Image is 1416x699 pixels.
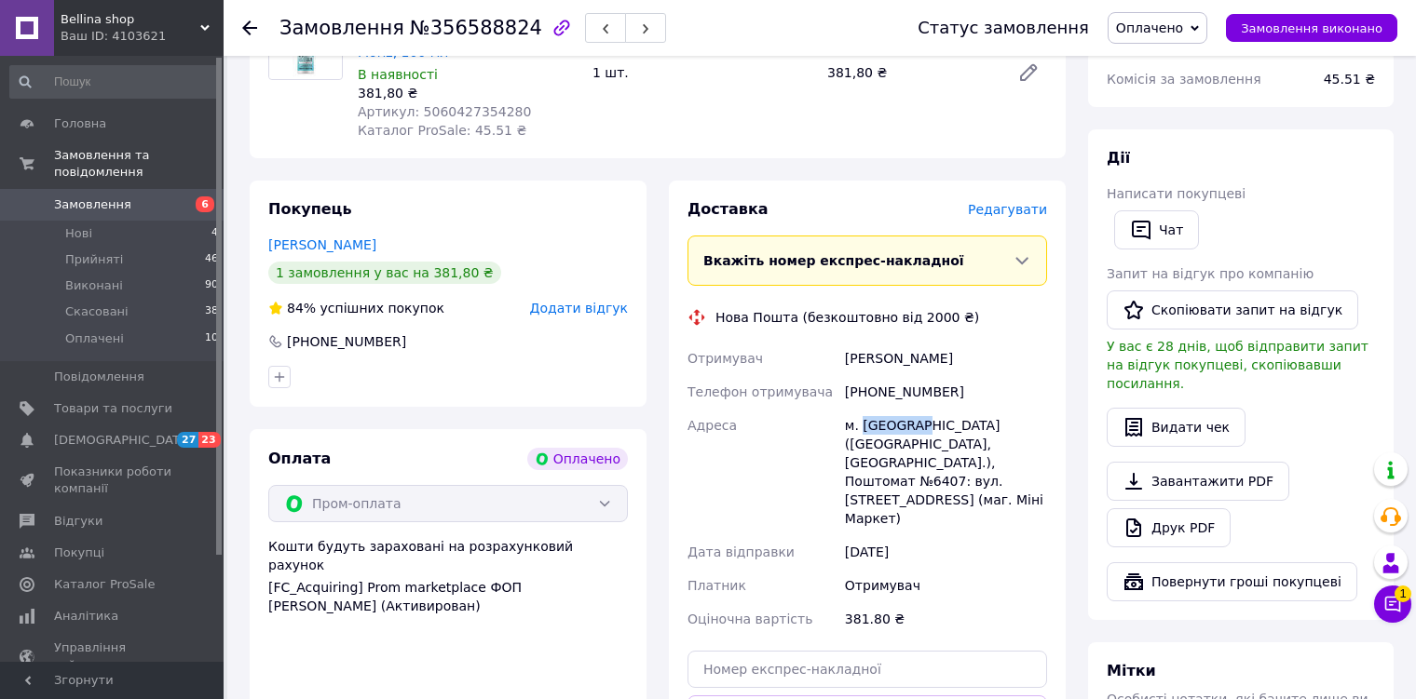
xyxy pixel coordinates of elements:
[205,330,218,347] span: 10
[1324,72,1375,87] span: 45.51 ₴
[820,60,1002,86] div: 381,80 ₴
[530,301,628,316] span: Додати відгук
[1107,149,1130,167] span: Дії
[1107,662,1156,679] span: Мітки
[268,450,331,467] span: Оплата
[841,375,1051,409] div: [PHONE_NUMBER]
[1107,266,1314,281] span: Запит на відгук про компанію
[205,251,218,268] span: 46
[841,342,1051,375] div: [PERSON_NAME]
[358,67,438,82] span: В наявності
[196,196,214,212] span: 6
[841,535,1051,569] div: [DATE]
[358,84,578,102] div: 381,80 ₴
[1010,54,1047,91] a: Редагувати
[688,544,795,559] span: Дата відправки
[54,608,118,625] span: Аналітика
[54,544,104,561] span: Покупці
[358,104,531,119] span: Артикул: 5060427354280
[1107,290,1358,329] button: Скопіювати запит на відгук
[61,28,224,45] div: Ваш ID: 4103621
[688,351,763,366] span: Отримувач
[1114,210,1199,249] button: Чат
[54,147,224,181] span: Замовлення та повідомлення
[54,196,131,213] span: Замовлення
[54,400,172,417] span: Товари та послуги
[841,569,1051,602] div: Отримувач
[242,19,257,37] div: Повернутися назад
[1107,339,1368,391] span: У вас є 28 днів, щоб відправити запит на відгук покупцеві, скопіювавши посилання.
[205,277,218,294] span: 90
[1107,408,1246,447] button: Видати чек
[1226,14,1397,42] button: Замовлення виконано
[841,602,1051,636] div: 381.80 ₴
[198,432,220,448] span: 23
[1107,562,1357,601] button: Повернути гроші покупцеві
[1107,462,1289,501] a: Завантажити PDF
[688,384,833,399] span: Телефон отримувача
[287,301,316,316] span: 84%
[211,225,218,242] span: 4
[268,299,444,317] div: успішних покупок
[527,448,628,470] div: Оплачено
[54,432,192,449] span: [DEMOGRAPHIC_DATA]
[54,513,102,530] span: Відгуки
[1107,186,1246,201] span: Написати покупцеві
[358,123,526,138] span: Каталог ProSale: 45.51 ₴
[1241,21,1382,35] span: Замовлення виконано
[268,537,628,615] div: Кошти будуть зараховані на розрахунковий рахунок
[268,578,628,615] div: [FC_Acquiring] Prom marketplace ФОП [PERSON_NAME] (Активирован)
[1116,20,1183,35] span: Оплачено
[688,612,812,626] span: Оціночна вартість
[268,262,501,284] div: 1 замовлення у вас на 381,80 ₴
[9,65,220,99] input: Пошук
[918,19,1089,37] div: Статус замовлення
[279,17,404,39] span: Замовлення
[54,639,172,673] span: Управління сайтом
[54,115,106,132] span: Головна
[841,409,1051,535] div: м. [GEOGRAPHIC_DATA] ([GEOGRAPHIC_DATA], [GEOGRAPHIC_DATA].), Поштомат №6407: вул. [STREET_ADDRES...
[410,17,542,39] span: №356588824
[711,308,984,327] div: Нова Пошта (безкоштовно від 2000 ₴)
[61,11,200,28] span: Bellina shop
[65,225,92,242] span: Нові
[703,253,964,268] span: Вкажіть номер експрес-накладної
[54,576,155,593] span: Каталог ProSale
[1374,585,1411,623] button: Чат з покупцем1
[1395,585,1411,602] span: 1
[688,578,746,593] span: Платник
[688,200,769,218] span: Доставка
[285,332,408,351] div: [PHONE_NUMBER]
[205,303,218,320] span: 38
[585,60,820,86] div: 1 шт.
[1107,508,1231,547] a: Друк PDF
[65,251,123,268] span: Прийняті
[268,200,352,218] span: Покупець
[65,277,123,294] span: Виконані
[65,303,129,320] span: Скасовані
[688,651,1047,688] input: Номер експрес-накладної
[54,464,172,497] span: Показники роботи компанії
[65,330,124,347] span: Оплачені
[268,237,376,252] a: [PERSON_NAME]
[54,369,144,385] span: Повідомлення
[688,418,737,433] span: Адреса
[968,202,1047,217] span: Редагувати
[1107,72,1261,87] span: Комісія за замовлення
[177,432,198,448] span: 27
